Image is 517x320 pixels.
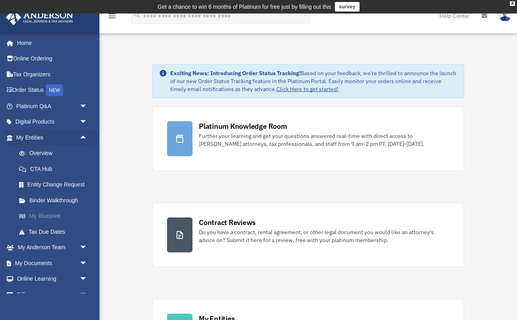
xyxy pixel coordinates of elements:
[6,114,99,130] a: Digital Productsarrow_drop_down
[80,271,95,287] span: arrow_drop_down
[6,51,99,67] a: Online Ordering
[6,287,99,303] a: Billingarrow_drop_down
[199,121,287,131] div: Platinum Knowledge Room
[46,84,63,96] div: NEW
[80,255,95,272] span: arrow_drop_down
[4,10,76,25] img: Anderson Advisors Platinum Portal
[6,82,99,99] a: Order StatusNEW
[107,11,117,21] i: menu
[170,70,301,77] strong: Exciting News: Introducing Order Status Tracking!
[11,145,99,161] a: Overview
[6,240,99,256] a: My Anderson Teamarrow_drop_down
[170,69,457,93] div: Based on your feedback, we're thrilled to announce the launch of our new Order Status Tracking fe...
[499,10,511,21] img: User Pic
[11,192,99,208] a: Binder Walkthrough
[80,114,95,130] span: arrow_drop_down
[11,208,99,224] a: My Blueprint
[6,98,99,114] a: Platinum Q&Aarrow_drop_down
[6,130,99,145] a: My Entitiesarrow_drop_up
[199,217,256,227] div: Contract Reviews
[335,2,360,12] a: survey
[152,107,464,171] a: Platinum Knowledge Room Further your learning and get your questions answered real-time with dire...
[199,228,449,244] div: Do you have a contract, rental agreement, or other legal document you would like an attorney's ad...
[157,2,331,12] div: Get a chance to win 6 months of Platinum for free just by filling out this
[6,35,95,51] a: Home
[133,11,142,19] i: search
[80,287,95,303] span: arrow_drop_down
[6,255,99,271] a: My Documentsarrow_drop_down
[11,224,99,240] a: Tax Due Dates
[80,98,95,114] span: arrow_drop_down
[11,161,99,177] a: CTA Hub
[510,1,515,6] div: close
[80,130,95,146] span: arrow_drop_up
[152,203,464,267] a: Contract Reviews Do you have a contract, rental agreement, or other legal document you would like...
[276,85,338,93] a: Click Here to get started!
[11,177,99,193] a: Entity Change Request
[107,14,117,21] a: menu
[6,66,99,82] a: Tax Organizers
[199,132,449,148] div: Further your learning and get your questions answered real-time with direct access to [PERSON_NAM...
[80,240,95,256] span: arrow_drop_down
[6,271,99,287] a: Online Learningarrow_drop_down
